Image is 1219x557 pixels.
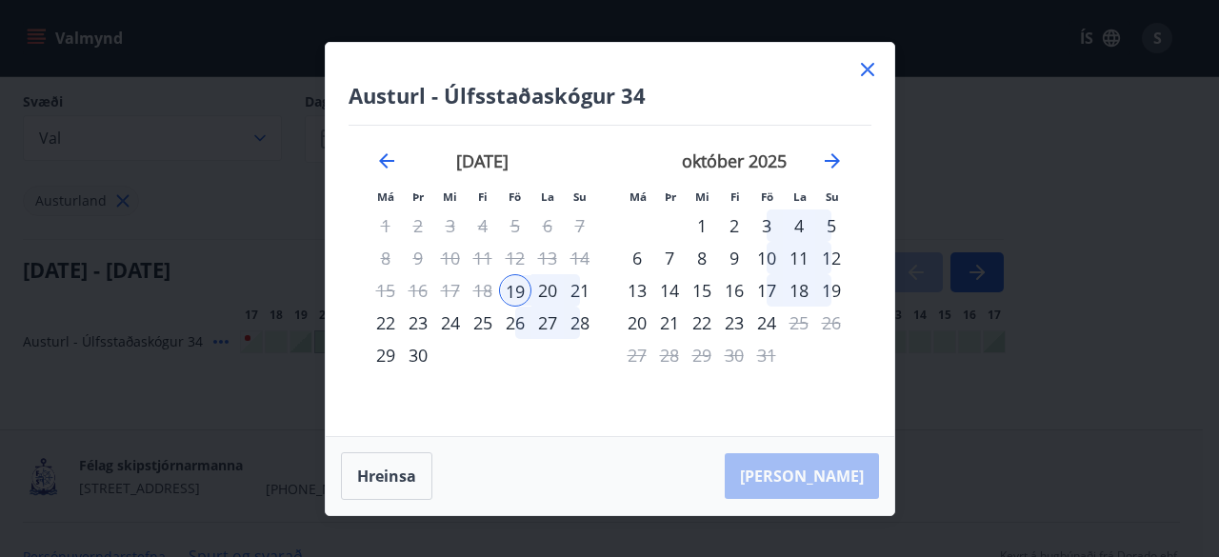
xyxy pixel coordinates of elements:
td: Not available. miðvikudagur, 10. september 2025 [434,242,467,274]
td: Choose laugardagur, 11. október 2025 as your check-out date. It’s available. [783,242,815,274]
small: La [793,189,807,204]
div: 14 [653,274,686,307]
td: Not available. föstudagur, 12. september 2025 [499,242,531,274]
td: Not available. sunnudagur, 7. september 2025 [564,209,596,242]
small: Fö [761,189,773,204]
div: 22 [370,307,402,339]
td: Choose mánudagur, 20. október 2025 as your check-out date. It’s available. [621,307,653,339]
td: Selected as start date. föstudagur, 19. september 2025 [499,274,531,307]
td: Choose sunnudagur, 19. október 2025 as your check-out date. It’s available. [815,274,848,307]
div: 19 [815,274,848,307]
td: Choose föstudagur, 26. september 2025 as your check-out date. It’s available. [499,307,531,339]
td: Choose þriðjudagur, 23. september 2025 as your check-out date. It’s available. [402,307,434,339]
td: Choose þriðjudagur, 14. október 2025 as your check-out date. It’s available. [653,274,686,307]
div: 22 [686,307,718,339]
h4: Austurl - Úlfsstaðaskógur 34 [349,81,871,109]
td: Choose mánudagur, 6. október 2025 as your check-out date. It’s available. [621,242,653,274]
td: Not available. mánudagur, 27. október 2025 [621,339,653,371]
small: Su [573,189,587,204]
div: 23 [718,307,750,339]
small: Fö [509,189,521,204]
td: Not available. fimmtudagur, 4. september 2025 [467,209,499,242]
div: 16 [718,274,750,307]
div: Calendar [349,126,871,413]
td: Choose sunnudagur, 21. september 2025 as your check-out date. It’s available. [564,274,596,307]
small: Þr [412,189,424,204]
td: Choose föstudagur, 3. október 2025 as your check-out date. It’s available. [750,209,783,242]
td: Not available. fimmtudagur, 30. október 2025 [718,339,750,371]
div: 12 [815,242,848,274]
td: Not available. laugardagur, 25. október 2025 [783,307,815,339]
td: Choose sunnudagur, 12. október 2025 as your check-out date. It’s available. [815,242,848,274]
td: Not available. fimmtudagur, 18. september 2025 [467,274,499,307]
td: Choose fimmtudagur, 23. október 2025 as your check-out date. It’s available. [718,307,750,339]
div: Move forward to switch to the next month. [821,149,844,172]
div: 21 [564,274,596,307]
td: Not available. mánudagur, 15. september 2025 [370,274,402,307]
td: Choose miðvikudagur, 1. október 2025 as your check-out date. It’s available. [686,209,718,242]
td: Choose laugardagur, 18. október 2025 as your check-out date. It’s available. [783,274,815,307]
td: Not available. sunnudagur, 26. október 2025 [815,307,848,339]
div: 24 [434,307,467,339]
td: Choose laugardagur, 20. september 2025 as your check-out date. It’s available. [531,274,564,307]
td: Choose fimmtudagur, 2. október 2025 as your check-out date. It’s available. [718,209,750,242]
div: 15 [686,274,718,307]
td: Not available. miðvikudagur, 3. september 2025 [434,209,467,242]
div: 10 [750,242,783,274]
td: Not available. miðvikudagur, 29. október 2025 [686,339,718,371]
td: Choose mánudagur, 13. október 2025 as your check-out date. It’s available. [621,274,653,307]
td: Choose miðvikudagur, 22. október 2025 as your check-out date. It’s available. [686,307,718,339]
div: 29 [370,339,402,371]
div: 3 [750,209,783,242]
td: Choose sunnudagur, 28. september 2025 as your check-out date. It’s available. [564,307,596,339]
td: Choose fimmtudagur, 16. október 2025 as your check-out date. It’s available. [718,274,750,307]
td: Not available. fimmtudagur, 11. september 2025 [467,242,499,274]
div: 11 [783,242,815,274]
strong: [DATE] [456,149,509,172]
div: 2 [718,209,750,242]
div: 27 [531,307,564,339]
div: 4 [783,209,815,242]
td: Choose föstudagur, 24. október 2025 as your check-out date. It’s available. [750,307,783,339]
small: Fi [730,189,740,204]
td: Not available. þriðjudagur, 16. september 2025 [402,274,434,307]
div: 23 [402,307,434,339]
small: Þr [665,189,676,204]
div: 25 [467,307,499,339]
td: Choose laugardagur, 4. október 2025 as your check-out date. It’s available. [783,209,815,242]
td: Choose föstudagur, 10. október 2025 as your check-out date. It’s available. [750,242,783,274]
div: 6 [621,242,653,274]
div: 20 [621,307,653,339]
div: 7 [653,242,686,274]
td: Choose föstudagur, 17. október 2025 as your check-out date. It’s available. [750,274,783,307]
td: Choose miðvikudagur, 24. september 2025 as your check-out date. It’s available. [434,307,467,339]
small: Mi [695,189,709,204]
div: 1 [686,209,718,242]
td: Choose miðvikudagur, 15. október 2025 as your check-out date. It’s available. [686,274,718,307]
div: 19 [499,274,531,307]
td: Choose þriðjudagur, 30. september 2025 as your check-out date. It’s available. [402,339,434,371]
div: Move backward to switch to the previous month. [375,149,398,172]
small: Má [377,189,394,204]
div: 13 [621,274,653,307]
div: 28 [564,307,596,339]
div: 20 [531,274,564,307]
div: 18 [783,274,815,307]
td: Not available. sunnudagur, 14. september 2025 [564,242,596,274]
td: Not available. miðvikudagur, 17. september 2025 [434,274,467,307]
td: Choose þriðjudagur, 7. október 2025 as your check-out date. It’s available. [653,242,686,274]
strong: október 2025 [682,149,787,172]
td: Choose miðvikudagur, 8. október 2025 as your check-out date. It’s available. [686,242,718,274]
div: 17 [750,274,783,307]
small: Mi [443,189,457,204]
div: 30 [402,339,434,371]
td: Choose laugardagur, 27. september 2025 as your check-out date. It’s available. [531,307,564,339]
td: Choose fimmtudagur, 25. september 2025 as your check-out date. It’s available. [467,307,499,339]
td: Not available. laugardagur, 6. september 2025 [531,209,564,242]
td: Not available. föstudagur, 5. september 2025 [499,209,531,242]
small: Su [826,189,839,204]
td: Not available. mánudagur, 1. september 2025 [370,209,402,242]
td: Choose mánudagur, 22. september 2025 as your check-out date. It’s available. [370,307,402,339]
td: Not available. þriðjudagur, 2. september 2025 [402,209,434,242]
td: Not available. föstudagur, 31. október 2025 [750,339,783,371]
